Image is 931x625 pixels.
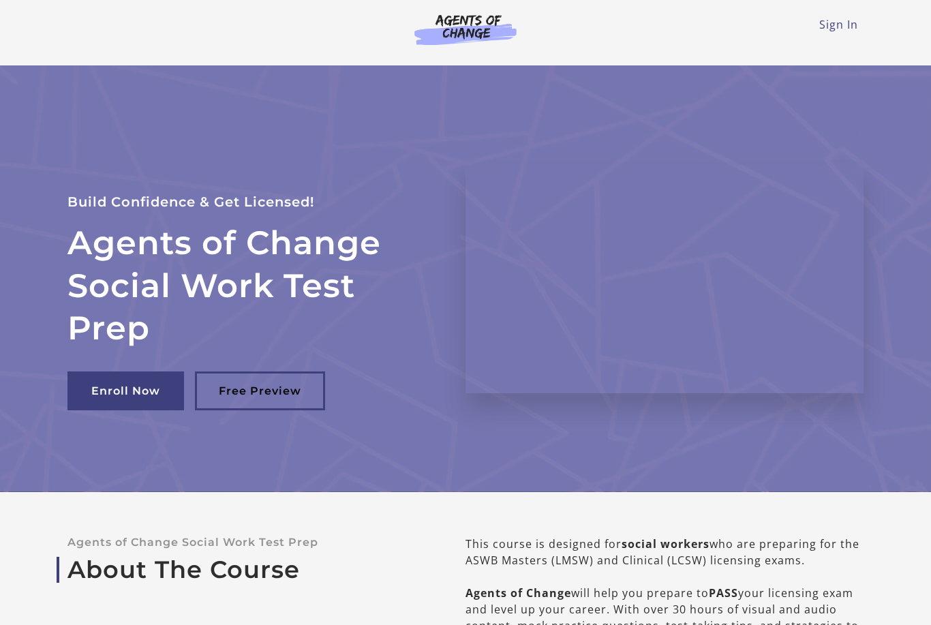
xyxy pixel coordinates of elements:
img: Agents of Change Logo [400,14,531,45]
b: PASS [709,585,738,600]
b: Agents of Change [465,585,571,600]
a: About The Course [67,555,422,584]
a: Sign In [819,17,858,32]
a: Free Preview [195,371,325,410]
a: Enroll Now [67,371,184,410]
h2: Agents of Change Social Work Test Prep [67,222,433,349]
p: Build Confidence & Get Licensed! [67,191,433,213]
p: Agents of Change Social Work Test Prep [67,536,422,549]
b: social workers [622,536,709,551]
